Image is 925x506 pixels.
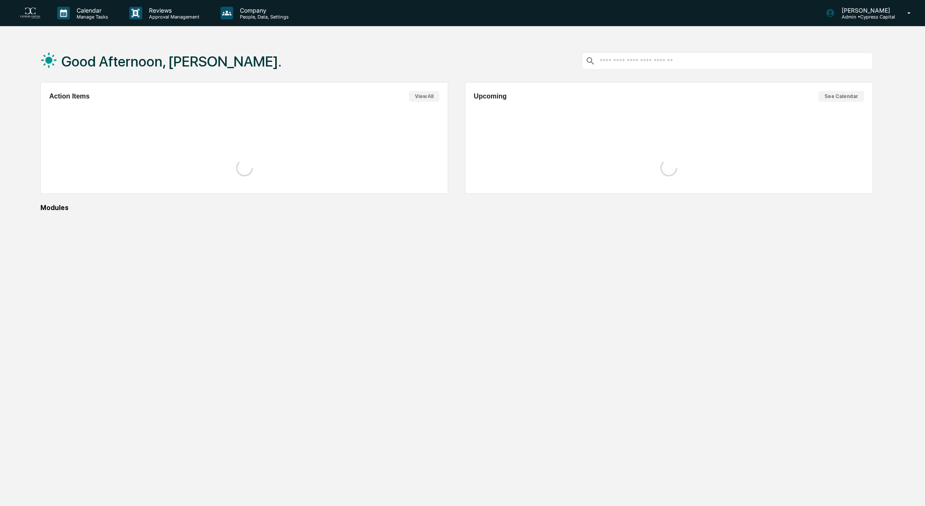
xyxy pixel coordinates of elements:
[142,7,204,14] p: Reviews
[835,7,895,14] p: [PERSON_NAME]
[474,93,507,100] h2: Upcoming
[233,14,293,20] p: People, Data, Settings
[49,93,90,100] h2: Action Items
[409,91,439,102] button: View All
[70,7,112,14] p: Calendar
[835,14,895,20] p: Admin • Cypress Capital
[142,14,204,20] p: Approval Management
[20,8,40,19] img: logo
[40,204,873,212] div: Modules
[70,14,112,20] p: Manage Tasks
[61,53,282,70] h1: Good Afternoon, [PERSON_NAME].
[233,7,293,14] p: Company
[819,91,864,102] button: See Calendar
